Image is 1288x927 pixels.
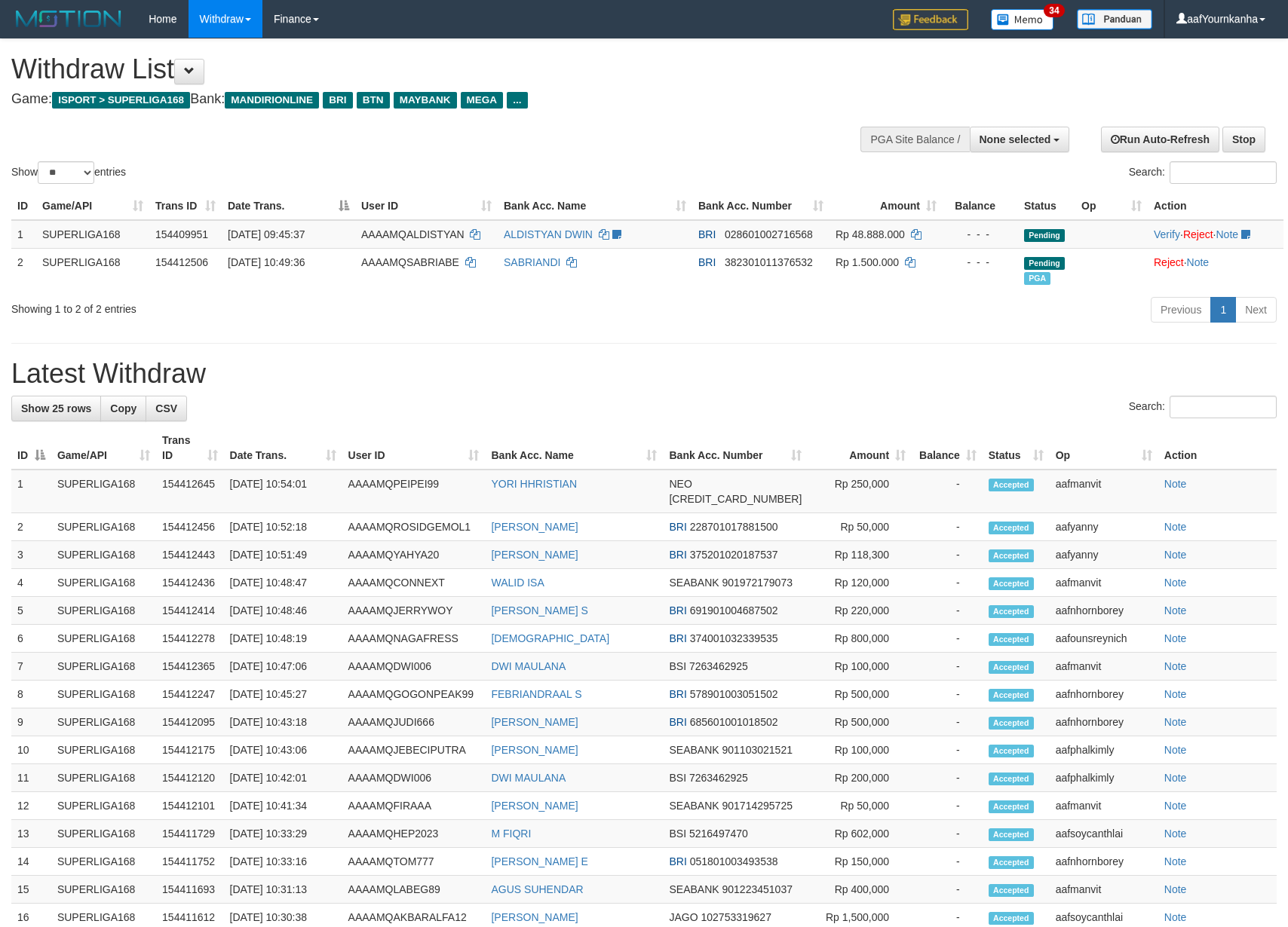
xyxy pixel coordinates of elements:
span: Accepted [989,633,1034,646]
td: 15 [11,876,51,904]
td: AAAAMQFIRAAA [342,792,486,820]
td: - [912,736,983,764]
td: [DATE] 10:52:18 [224,513,342,541]
span: BRI [669,521,686,533]
td: SUPERLIGA168 [51,625,156,653]
td: 9 [11,708,51,736]
td: 154412456 [156,513,224,541]
a: WALID ISA [491,577,544,589]
span: Copy 901714295725 to clipboard [722,800,793,812]
td: - [912,513,983,541]
th: Bank Acc. Number: activate to sort column ascending [692,192,830,220]
span: Accepted [989,717,1034,730]
td: AAAAMQJUDI666 [342,708,486,736]
td: Rp 500,000 [808,681,912,708]
span: MAYBANK [394,92,457,109]
td: 11 [11,764,51,792]
a: 1 [1210,297,1236,323]
td: SUPERLIGA168 [51,736,156,764]
a: Note [1164,577,1187,589]
div: Showing 1 to 2 of 2 entries [11,295,526,317]
div: - - - [949,227,1012,242]
td: 154412365 [156,653,224,681]
td: [DATE] 10:48:47 [224,569,342,597]
th: Balance: activate to sort column ascending [912,427,983,470]
span: Copy 382301011376532 to clipboard [725,256,813,268]
span: Accepted [989,605,1034,618]
td: - [912,541,983,569]
label: Show entries [11,161,126,184]
label: Search: [1129,161,1277,184]
span: 154412506 [155,256,208,268]
td: AAAAMQNAGAFRESS [342,625,486,653]
td: AAAAMQJEBECIPUTRA [342,736,486,764]
td: SUPERLIGA168 [51,541,156,569]
td: Rp 100,000 [808,653,912,681]
th: Op: activate to sort column ascending [1075,192,1148,220]
span: Copy 901103021521 to clipboard [722,744,793,756]
td: 10 [11,736,51,764]
span: NEO [669,478,692,490]
td: Rp 50,000 [808,513,912,541]
span: BRI [669,855,686,867]
td: aafmanvit [1050,792,1158,820]
span: SEABANK [669,744,719,756]
td: · · [1148,220,1283,249]
td: AAAAMQJERRYWOY [342,597,486,625]
td: - [912,848,983,876]
td: Rp 100,000 [808,736,912,764]
th: Game/API: activate to sort column ascending [36,192,149,220]
a: DWI MAULANA [491,772,566,784]
span: Marked by aafounsreynich [1024,272,1050,285]
td: aafmanvit [1050,569,1158,597]
td: aafnhornborey [1050,708,1158,736]
a: CSV [146,396,187,421]
td: - [912,681,983,708]
span: BRI [698,256,716,268]
td: aafmanvit [1050,470,1158,513]
td: aafnhornborey [1050,681,1158,708]
a: ALDISTYAN DWIN [504,228,593,240]
span: BSI [669,772,686,784]
a: Note [1216,228,1238,240]
td: 8 [11,681,51,708]
span: Show 25 rows [21,402,91,415]
select: Showentries [38,161,94,184]
th: Date Trans.: activate to sort column descending [222,192,355,220]
td: [DATE] 10:51:49 [224,541,342,569]
td: Rp 50,000 [808,792,912,820]
td: Rp 120,000 [808,569,912,597]
span: Accepted [989,522,1034,534]
span: BRI [698,228,716,240]
td: SUPERLIGA168 [51,792,156,820]
a: M FIQRI [491,828,531,840]
td: aafmanvit [1050,876,1158,904]
span: Copy 028601002716568 to clipboard [725,228,813,240]
div: PGA Site Balance / [860,127,969,152]
td: 154412278 [156,625,224,653]
span: Accepted [989,800,1034,813]
span: Copy 375201020187537 to clipboard [690,549,778,561]
td: · [1148,248,1283,291]
th: Status [1018,192,1075,220]
td: SUPERLIGA168 [36,220,149,249]
a: [PERSON_NAME] [491,911,578,923]
h1: Latest Withdraw [11,359,1277,389]
td: 154411729 [156,820,224,848]
td: [DATE] 10:42:01 [224,764,342,792]
th: Trans ID: activate to sort column ascending [149,192,222,220]
span: Copy 374001032339535 to clipboard [690,632,778,644]
td: Rp 220,000 [808,597,912,625]
span: Copy 901223451037 to clipboard [722,883,793,895]
td: AAAAMQDWI006 [342,764,486,792]
td: aafounsreynich [1050,625,1158,653]
th: User ID: activate to sort column ascending [342,427,486,470]
span: BRI [323,92,352,109]
a: Show 25 rows [11,396,101,421]
th: User ID: activate to sort column ascending [355,192,498,220]
td: 3 [11,541,51,569]
td: - [912,876,983,904]
td: Rp 118,300 [808,541,912,569]
td: aafyanny [1050,513,1158,541]
th: Amount: activate to sort column ascending [830,192,943,220]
